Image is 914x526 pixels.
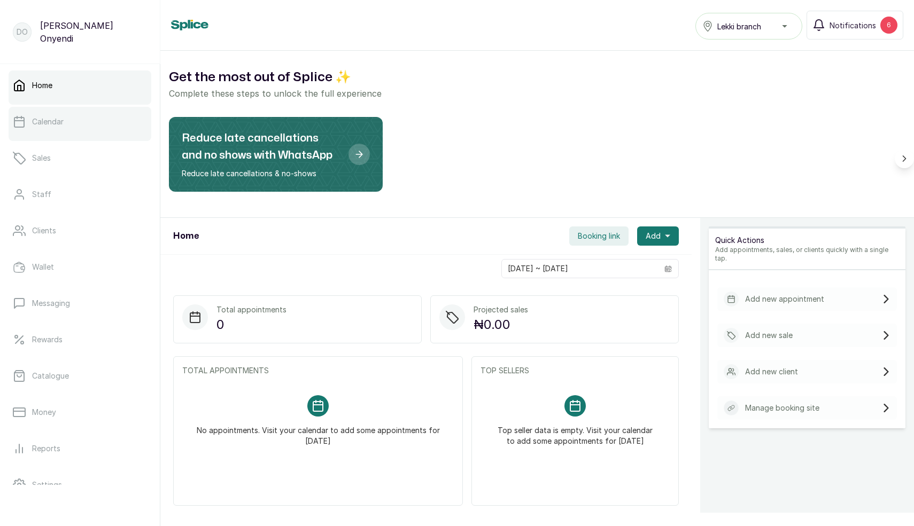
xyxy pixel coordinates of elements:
a: Sales [9,143,151,173]
button: Scroll right [895,149,914,168]
p: Projected sales [474,304,528,315]
a: Money [9,397,151,427]
p: Calendar [32,116,64,127]
p: Reports [32,443,60,454]
h2: Get the most out of Splice ✨ [169,68,905,87]
p: No appointments. Visit your calendar to add some appointments for [DATE] [195,417,441,446]
svg: calendar [664,265,672,272]
h2: Reduce late cancellations and no shows with WhatsApp [182,130,340,164]
p: TOTAL APPOINTMENTS [182,365,454,376]
p: Staff [32,189,51,200]
span: Add [646,231,661,241]
p: Add new appointment [745,294,824,304]
p: DO [17,27,28,37]
p: Reduce late cancellations & no-shows [182,168,340,179]
p: Clients [32,225,56,236]
p: ₦0.00 [474,315,528,334]
p: [PERSON_NAME] Onyendi [40,19,147,45]
span: Lekki branch [717,21,761,32]
h1: Home [173,230,199,242]
a: Settings [9,470,151,500]
p: 0 [216,315,286,334]
button: Add [637,226,679,246]
span: Notifications [830,20,876,31]
a: Messaging [9,288,151,318]
p: Rewards [32,334,63,345]
p: Complete these steps to unlock the full experience [169,87,905,100]
a: Catalogue [9,361,151,391]
p: Quick Actions [715,235,899,246]
p: Total appointments [216,304,286,315]
div: Reduce late cancellations and no shows with WhatsApp [169,117,383,192]
p: Manage booking site [745,403,819,413]
p: TOP SELLERS [481,365,670,376]
a: Wallet [9,252,151,282]
a: Reports [9,434,151,464]
p: Add new client [745,366,798,377]
p: Add new sale [745,330,793,341]
a: Calendar [9,107,151,137]
button: Lekki branch [695,13,802,40]
a: Staff [9,179,151,209]
div: 6 [880,17,897,34]
p: Money [32,407,56,418]
a: Clients [9,216,151,246]
p: Sales [32,153,51,163]
a: Home [9,70,151,100]
p: Home [32,80,52,91]
p: Catalogue [32,371,69,381]
p: Messaging [32,298,70,309]
p: Top seller data is empty. Visit your calendar to add some appointments for [DATE] [493,417,657,446]
p: Add appointments, sales, or clients quickly with a single tap. [715,246,899,263]
p: Wallet [32,262,54,272]
a: Rewards [9,325,151,355]
p: Settings [32,480,62,490]
span: Booking link [578,231,620,241]
button: Notifications6 [807,11,903,40]
input: Select date [502,260,658,278]
button: Booking link [569,226,629,246]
